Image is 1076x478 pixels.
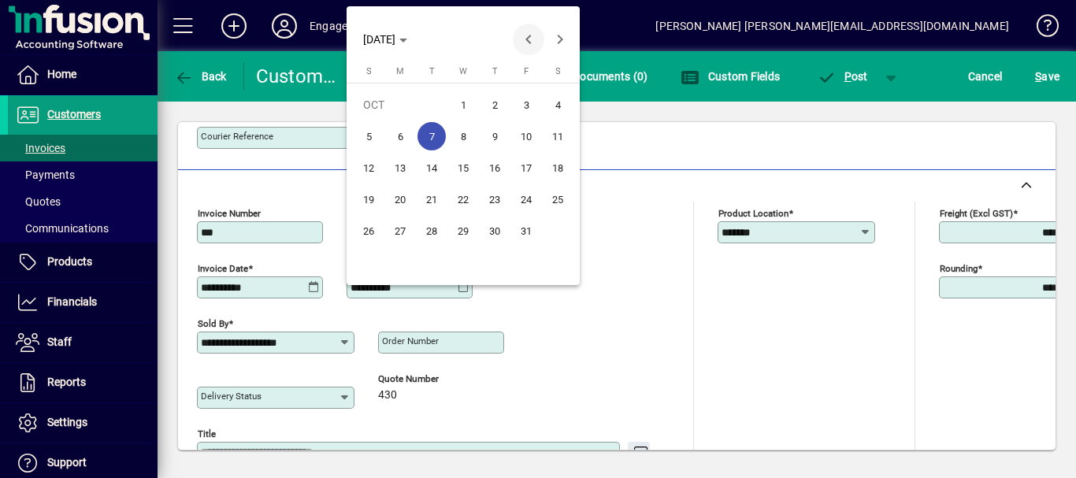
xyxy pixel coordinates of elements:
[542,152,573,183] button: Sat Oct 18 2025
[542,89,573,120] button: Sat Oct 04 2025
[544,91,572,119] span: 4
[479,89,510,120] button: Thu Oct 02 2025
[353,152,384,183] button: Sun Oct 12 2025
[512,122,540,150] span: 10
[542,183,573,215] button: Sat Oct 25 2025
[479,120,510,152] button: Thu Oct 09 2025
[510,89,542,120] button: Fri Oct 03 2025
[447,89,479,120] button: Wed Oct 01 2025
[386,154,414,182] span: 13
[480,217,509,245] span: 30
[447,152,479,183] button: Wed Oct 15 2025
[386,185,414,213] span: 20
[479,183,510,215] button: Thu Oct 23 2025
[417,185,446,213] span: 21
[459,66,467,76] span: W
[480,122,509,150] span: 9
[416,183,447,215] button: Tue Oct 21 2025
[447,183,479,215] button: Wed Oct 22 2025
[354,154,383,182] span: 12
[480,91,509,119] span: 2
[510,183,542,215] button: Fri Oct 24 2025
[542,120,573,152] button: Sat Oct 11 2025
[384,215,416,246] button: Mon Oct 27 2025
[353,215,384,246] button: Sun Oct 26 2025
[544,154,572,182] span: 18
[386,217,414,245] span: 27
[544,24,576,55] button: Next month
[366,66,372,76] span: S
[512,185,540,213] span: 24
[447,120,479,152] button: Wed Oct 08 2025
[555,66,561,76] span: S
[513,24,544,55] button: Previous month
[357,25,414,54] button: Choose month and year
[354,122,383,150] span: 5
[396,66,404,76] span: M
[544,185,572,213] span: 25
[510,152,542,183] button: Fri Oct 17 2025
[354,185,383,213] span: 19
[510,215,542,246] button: Fri Oct 31 2025
[449,122,477,150] span: 8
[544,122,572,150] span: 11
[512,217,540,245] span: 31
[416,152,447,183] button: Tue Oct 14 2025
[447,215,479,246] button: Wed Oct 29 2025
[417,122,446,150] span: 7
[479,215,510,246] button: Thu Oct 30 2025
[384,183,416,215] button: Mon Oct 20 2025
[416,120,447,152] button: Tue Oct 07 2025
[510,120,542,152] button: Fri Oct 10 2025
[417,217,446,245] span: 28
[512,154,540,182] span: 17
[417,154,446,182] span: 14
[449,217,477,245] span: 29
[512,91,540,119] span: 3
[524,66,529,76] span: F
[492,66,498,76] span: T
[363,33,395,46] span: [DATE]
[480,154,509,182] span: 16
[353,120,384,152] button: Sun Oct 05 2025
[429,66,435,76] span: T
[416,215,447,246] button: Tue Oct 28 2025
[480,185,509,213] span: 23
[353,89,447,120] td: OCT
[479,152,510,183] button: Thu Oct 16 2025
[384,152,416,183] button: Mon Oct 13 2025
[353,183,384,215] button: Sun Oct 19 2025
[386,122,414,150] span: 6
[384,120,416,152] button: Mon Oct 06 2025
[449,91,477,119] span: 1
[449,185,477,213] span: 22
[354,217,383,245] span: 26
[449,154,477,182] span: 15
